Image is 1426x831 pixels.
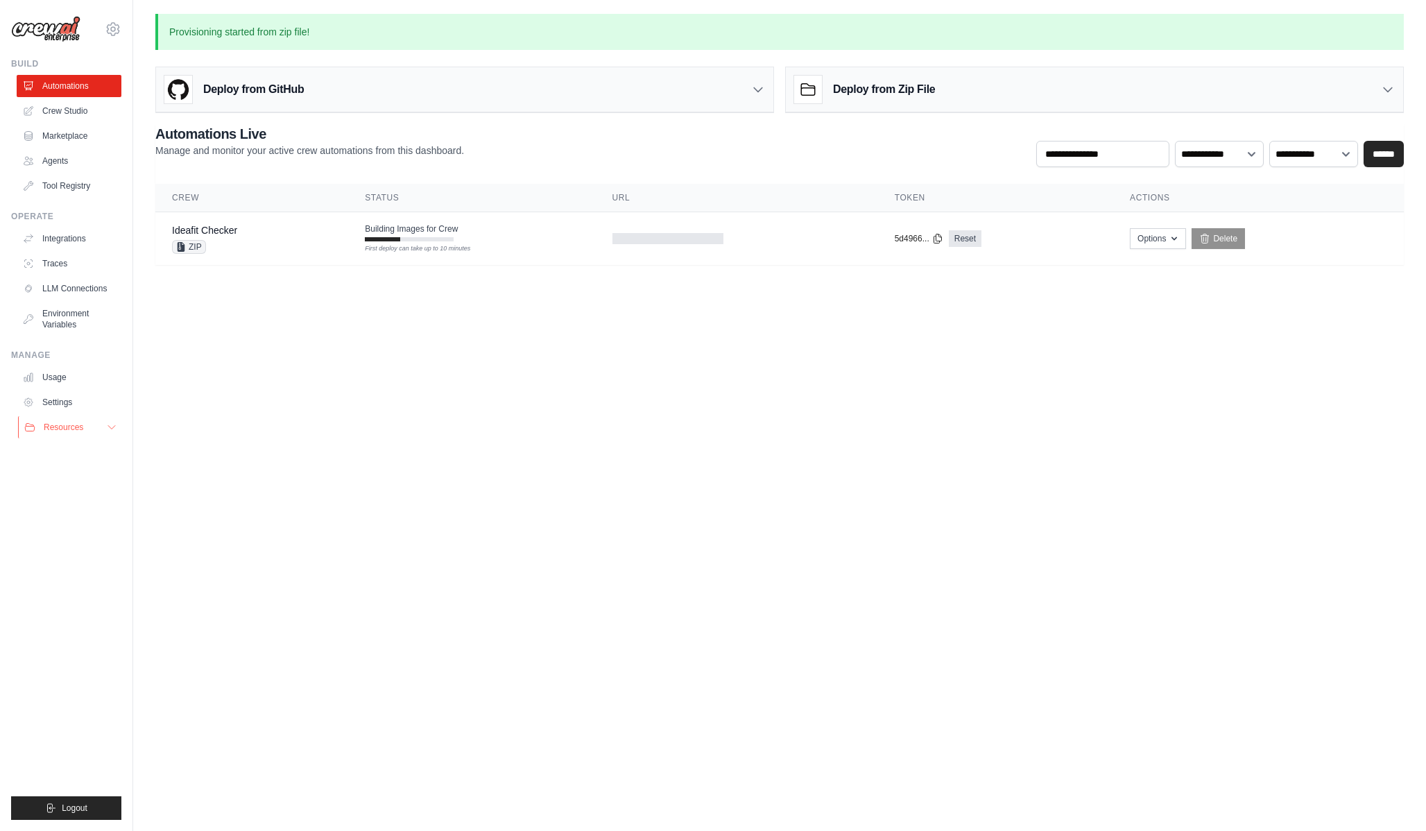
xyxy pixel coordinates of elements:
th: URL [596,184,878,212]
a: Crew Studio [17,100,121,122]
span: ZIP [172,240,206,254]
h3: Deploy from Zip File [833,81,935,98]
a: LLM Connections [17,277,121,300]
button: 5d4966... [895,233,943,244]
button: Logout [11,796,121,820]
a: Delete [1192,228,1245,249]
p: Provisioning started from zip file! [155,14,1404,50]
span: Building Images for Crew [365,223,458,234]
a: Automations [17,75,121,97]
img: Logo [11,16,80,42]
p: Manage and monitor your active crew automations from this dashboard. [155,144,464,157]
a: Usage [17,366,121,388]
span: Resources [44,422,83,433]
div: First deploy can take up to 10 minutes [365,244,454,254]
th: Actions [1113,184,1404,212]
a: Tool Registry [17,175,121,197]
th: Status [348,184,595,212]
div: Manage [11,350,121,361]
h2: Automations Live [155,124,464,144]
div: Operate [11,211,121,222]
img: GitHub Logo [164,76,192,103]
button: Resources [18,416,123,438]
div: Build [11,58,121,69]
a: Marketplace [17,125,121,147]
a: Integrations [17,228,121,250]
th: Token [878,184,1113,212]
a: Agents [17,150,121,172]
a: Reset [949,230,981,247]
a: Ideafit Checker [172,225,237,236]
span: Logout [62,803,87,814]
button: Options [1130,228,1186,249]
a: Traces [17,252,121,275]
h3: Deploy from GitHub [203,81,304,98]
a: Environment Variables [17,302,121,336]
a: Settings [17,391,121,413]
th: Crew [155,184,348,212]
